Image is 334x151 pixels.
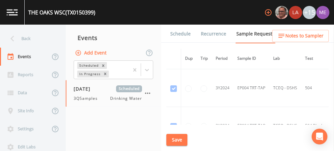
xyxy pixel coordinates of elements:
div: Open Intercom Messenger [312,129,327,144]
a: Sample Requests [235,25,275,43]
button: Save [166,134,187,146]
div: THE OAKS WSC (TX0150399) [28,9,95,16]
th: Trip [197,49,212,69]
a: Forms [169,43,185,61]
th: Test [301,49,328,69]
td: TCEQ - DSHS [269,107,301,145]
div: Scheduled [77,62,100,69]
img: cf6e799eed601856facf0d2563d1856d [289,6,302,19]
div: Remove Scheduled [100,62,107,69]
td: EP004 TRT-TAP [233,69,269,107]
div: Events [66,30,161,46]
td: TCEQ - DSHS [269,69,301,107]
span: Scheduled [116,85,142,92]
a: Schedule [169,25,192,43]
div: Mike Franklin [275,6,289,19]
a: COC Details [284,25,312,43]
button: Add Event [74,47,109,59]
td: EP004 TRT-TAP [233,107,269,145]
div: Lauren Saenz [289,6,302,19]
a: [DATE]Scheduled3QSamplesDrinking Water [66,80,161,107]
img: d4d65db7c401dd99d63b7ad86343d265 [316,6,329,19]
td: 3Y2024 [212,69,233,107]
th: Period [212,49,233,69]
span: 3QSamples [74,96,102,101]
img: logo [7,9,18,15]
img: e2d790fa78825a4bb76dcb6ab311d44c [275,6,288,19]
th: Sample ID [233,49,269,69]
div: Remove In Progress [102,71,109,77]
div: +15 [303,6,316,19]
span: Notes to Sampler [285,32,323,40]
button: Notes to Sampler [272,30,329,42]
td: 504 Blank [301,107,328,145]
td: 504 [301,69,328,107]
span: Drinking Water [110,96,142,101]
th: Dup [181,49,197,69]
a: Recurrence [200,25,227,43]
td: 3Y2024 [212,107,233,145]
div: In Progress [77,71,102,77]
span: [DATE] [74,85,95,92]
th: Lab [269,49,301,69]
